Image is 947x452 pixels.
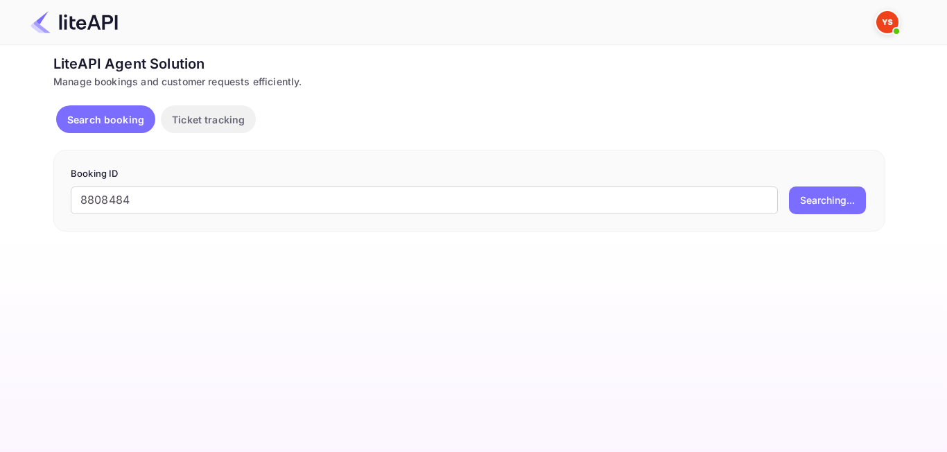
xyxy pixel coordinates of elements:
[31,11,118,33] img: LiteAPI Logo
[789,186,866,214] button: Searching...
[172,112,245,127] p: Ticket tracking
[53,74,885,89] div: Manage bookings and customer requests efficiently.
[71,167,868,181] p: Booking ID
[71,186,778,214] input: Enter Booking ID (e.g., 63782194)
[53,53,885,74] div: LiteAPI Agent Solution
[876,11,898,33] img: Yandex Support
[67,112,144,127] p: Search booking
